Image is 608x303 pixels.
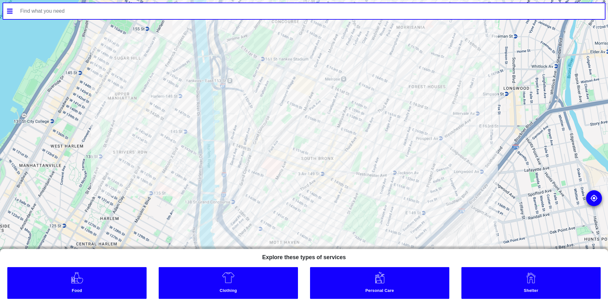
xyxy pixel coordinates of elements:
small: Food [9,288,145,295]
small: Personal Care [312,288,447,295]
a: Personal Care [310,267,449,299]
h5: Explore these types of services [257,249,351,263]
a: Food [7,267,147,299]
small: Shelter [463,288,599,295]
small: Clothing [160,288,296,295]
img: Personal Care [373,271,386,284]
img: Clothing [222,271,235,284]
a: Clothing [159,267,298,299]
input: Find what you need [17,3,605,19]
img: Shelter [525,271,537,284]
img: Food [71,271,84,284]
img: go to my location [590,194,598,202]
a: Shelter [461,267,601,299]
